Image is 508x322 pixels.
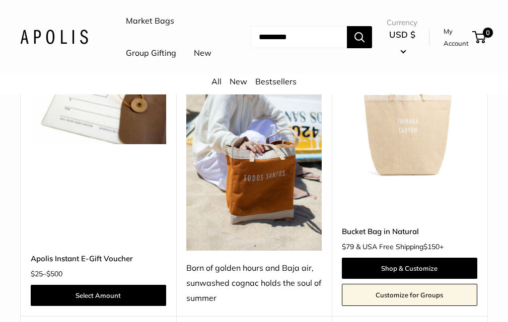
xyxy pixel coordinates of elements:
[342,258,477,279] a: Shop & Customize
[186,46,322,251] img: Born of golden hours and Baja air, sunwashed cognac holds the soul of summer
[31,270,62,277] span: –
[444,25,469,50] a: My Account
[186,261,322,306] div: Born of golden hours and Baja air, sunwashed cognac holds the soul of summer
[387,27,417,59] button: USD $
[126,14,174,29] a: Market Bags
[255,76,297,86] a: Bestsellers
[342,242,354,251] span: $79
[342,226,477,237] a: Bucket Bag in Natural
[31,46,166,144] a: Apolis Instant E-Gift VoucherApolis Instant E-Gift Voucher
[211,76,222,86] a: All
[194,46,211,61] a: New
[20,30,88,44] img: Apolis
[356,243,444,250] span: & USA Free Shipping +
[342,46,477,181] a: Bucket Bag in NaturalBucket Bag in Natural
[342,284,477,306] a: Customize for Groups
[31,46,166,144] img: Apolis Instant E-Gift Voucher
[342,46,477,181] img: Bucket Bag in Natural
[31,285,166,306] a: Select Amount
[387,16,417,30] span: Currency
[31,269,43,278] span: $25
[423,242,440,251] span: $150
[126,46,176,61] a: Group Gifting
[31,253,166,264] a: Apolis Instant E-Gift Voucher
[483,28,493,38] span: 0
[389,29,415,40] span: USD $
[230,76,247,86] a: New
[46,269,62,278] span: $500
[473,31,486,43] a: 0
[347,26,372,48] button: Search
[251,26,347,48] input: Search...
